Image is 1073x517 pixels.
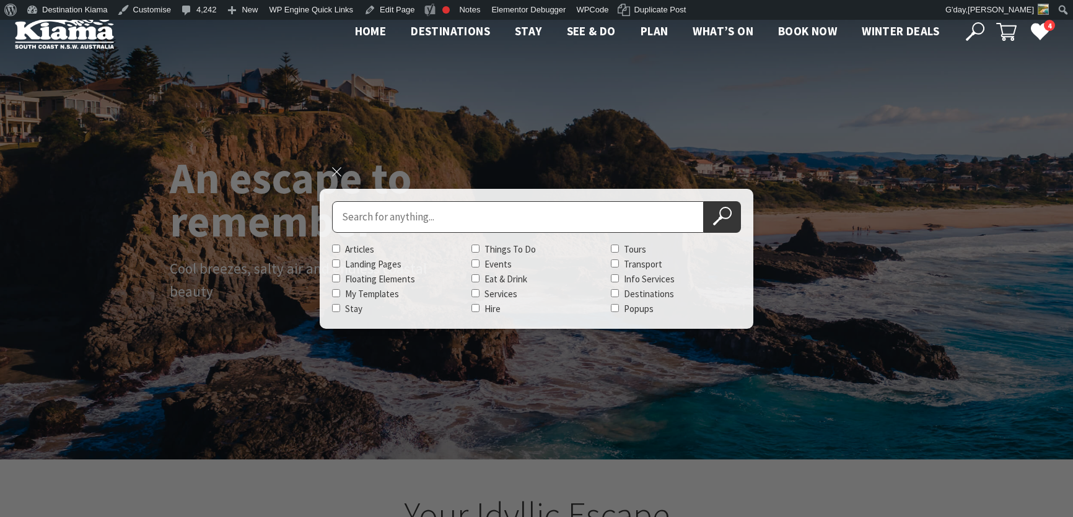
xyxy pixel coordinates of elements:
label: My Templates [345,288,399,300]
label: Things To Do [484,243,536,255]
label: Destinations [624,288,674,300]
label: Popups [624,303,654,315]
label: Eat & Drink [484,273,527,285]
label: Landing Pages [345,258,401,270]
label: Stay [345,303,362,315]
nav: Main Menu [343,22,952,42]
label: Info Services [624,273,675,285]
label: Events [484,258,512,270]
label: Hire [484,303,501,315]
label: Floating Elements [345,273,415,285]
label: Transport [624,258,662,270]
label: Tours [624,243,646,255]
label: Services [484,288,517,300]
label: Articles [345,243,374,255]
input: Search for: [332,201,704,233]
